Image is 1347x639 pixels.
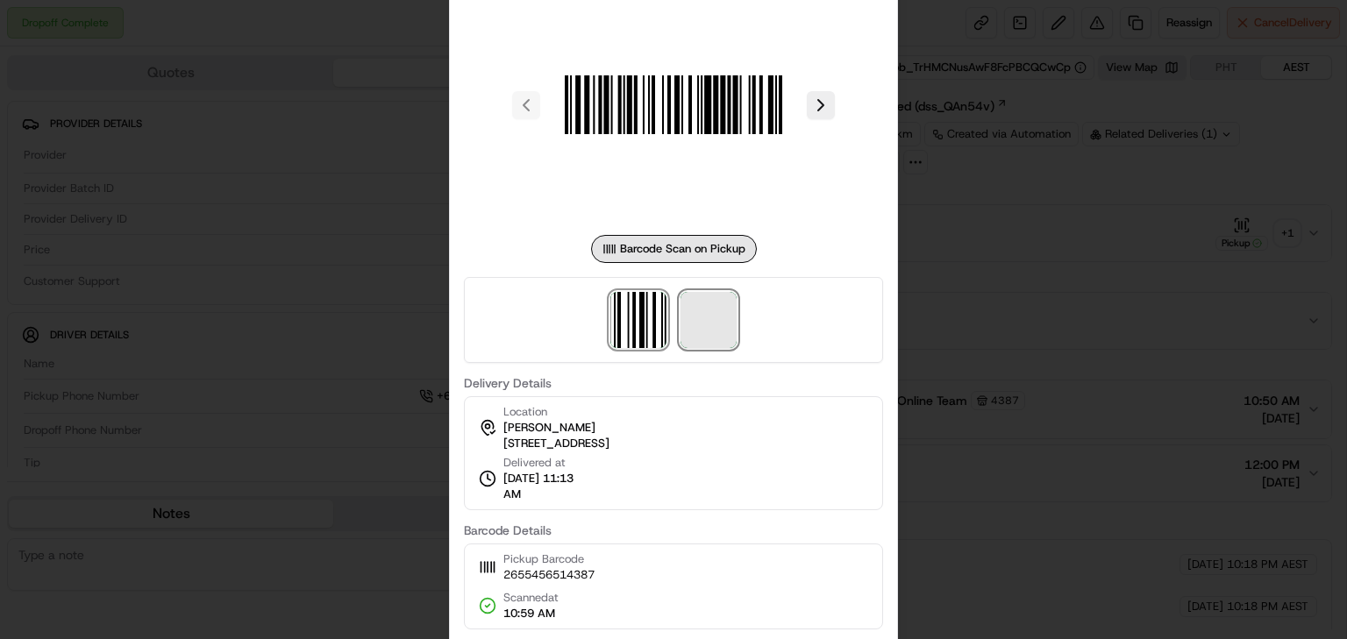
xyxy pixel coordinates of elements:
[503,436,609,451] span: [STREET_ADDRESS]
[503,567,595,583] span: 2655456514387
[503,551,595,567] span: Pickup Barcode
[503,590,559,606] span: Scanned at
[503,606,559,621] span: 10:59 AM
[503,404,547,420] span: Location
[503,420,595,436] span: [PERSON_NAME]
[464,524,883,536] label: Barcode Details
[610,292,666,348] img: barcode_scan_on_pickup image
[503,455,584,471] span: Delivered at
[503,471,584,502] span: [DATE] 11:13 AM
[591,235,757,263] div: Barcode Scan on Pickup
[464,377,883,389] label: Delivery Details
